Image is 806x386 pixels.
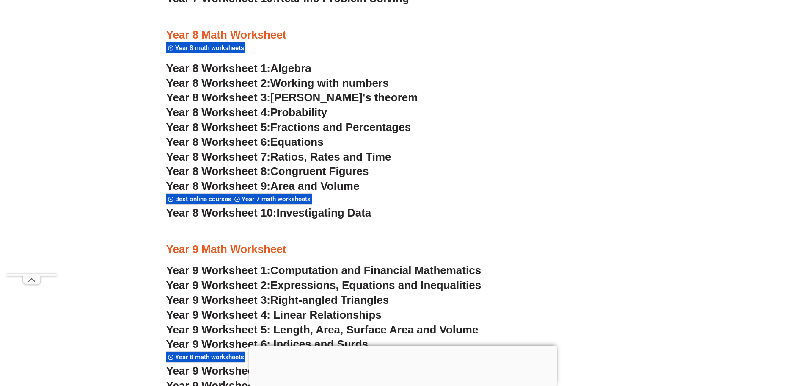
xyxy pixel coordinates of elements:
[166,323,479,336] a: Year 9 Worksheet 5: Length, Area, Surface Area and Volume
[166,42,245,53] div: Year 8 math worksheets
[270,180,359,192] span: Area and Volume
[270,77,389,89] span: Working with numbers
[270,91,418,104] span: [PERSON_NAME]'s theorem
[166,279,481,292] a: Year 9 Worksheet 2:Expressions, Equations and Inequalities
[166,28,640,42] h3: Year 8 Math Worksheet
[270,264,481,277] span: Computation and Financial Mathematics
[249,346,557,384] iframe: Advertisement
[166,77,271,89] span: Year 8 Worksheet 2:
[175,195,234,203] span: Best online courses
[166,136,324,148] a: Year 8 Worksheet 6:Equations
[166,294,271,306] span: Year 9 Worksheet 3:
[166,62,271,75] span: Year 8 Worksheet 1:
[6,19,57,274] iframe: Advertisement
[166,279,271,292] span: Year 9 Worksheet 2:
[166,77,389,89] a: Year 8 Worksheet 2:Working with numbers
[166,106,271,119] span: Year 8 Worksheet 4:
[270,150,391,163] span: Ratios, Rates and Time
[175,353,247,361] span: Year 8 math worksheets
[665,290,806,386] iframe: Chat Widget
[166,62,311,75] a: Year 8 Worksheet 1:Algebra
[166,351,245,363] div: Year 8 math worksheets
[166,308,382,321] a: Year 9 Worksheet 4: Linear Relationships
[166,165,369,178] a: Year 8 Worksheet 8:Congruent Figures
[166,180,271,192] span: Year 8 Worksheet 9:
[166,264,481,277] a: Year 9 Worksheet 1:Computation and Financial Mathematics
[166,206,371,219] a: Year 8 Worksheet 10:Investigating Data
[166,150,391,163] a: Year 8 Worksheet 7:Ratios, Rates and Time
[166,121,271,133] span: Year 8 Worksheet 5:
[233,193,312,205] div: Year 7 math worksheets
[175,44,247,52] span: Year 8 math worksheets
[166,165,271,178] span: Year 8 Worksheet 8:
[166,150,271,163] span: Year 8 Worksheet 7:
[276,206,371,219] span: Investigating Data
[166,180,360,192] a: Year 8 Worksheet 9:Area and Volume
[166,106,327,119] a: Year 8 Worksheet 4:Probability
[166,242,640,257] h3: Year 9 Math Worksheet
[166,91,418,104] a: Year 8 Worksheet 3:[PERSON_NAME]'s theorem
[166,294,389,306] a: Year 9 Worksheet 3:Right-angled Triangles
[270,121,411,133] span: Fractions and Percentages
[166,193,233,205] div: Best online courses
[166,136,271,148] span: Year 8 Worksheet 6:
[270,136,324,148] span: Equations
[270,62,311,75] span: Algebra
[270,106,327,119] span: Probability
[166,206,277,219] span: Year 8 Worksheet 10:
[166,91,271,104] span: Year 8 Worksheet 3:
[166,264,271,277] span: Year 9 Worksheet 1:
[242,195,313,203] span: Year 7 math worksheets
[270,279,481,292] span: Expressions, Equations and Inequalities
[270,165,369,178] span: Congruent Figures
[166,121,411,133] a: Year 8 Worksheet 5:Fractions and Percentages
[166,338,369,350] a: Year 9 Worksheet 6: Indices and Surds
[166,364,396,377] a: Year 9 Worksheet 7: Properties of Geometry
[270,294,389,306] span: Right-angled Triangles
